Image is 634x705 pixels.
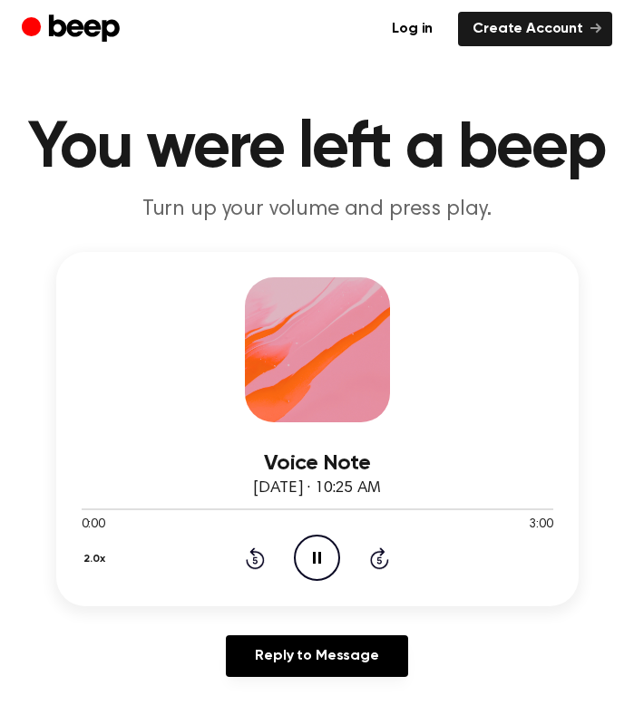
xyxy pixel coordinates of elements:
[253,480,380,497] span: [DATE] · 10:25 AM
[22,12,124,47] a: Beep
[22,116,612,181] h1: You were left a beep
[458,12,612,46] a: Create Account
[377,12,447,46] a: Log in
[82,516,105,535] span: 0:00
[22,196,612,223] p: Turn up your volume and press play.
[82,451,553,476] h3: Voice Note
[226,635,407,677] a: Reply to Message
[529,516,552,535] span: 3:00
[82,544,112,575] button: 2.0x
